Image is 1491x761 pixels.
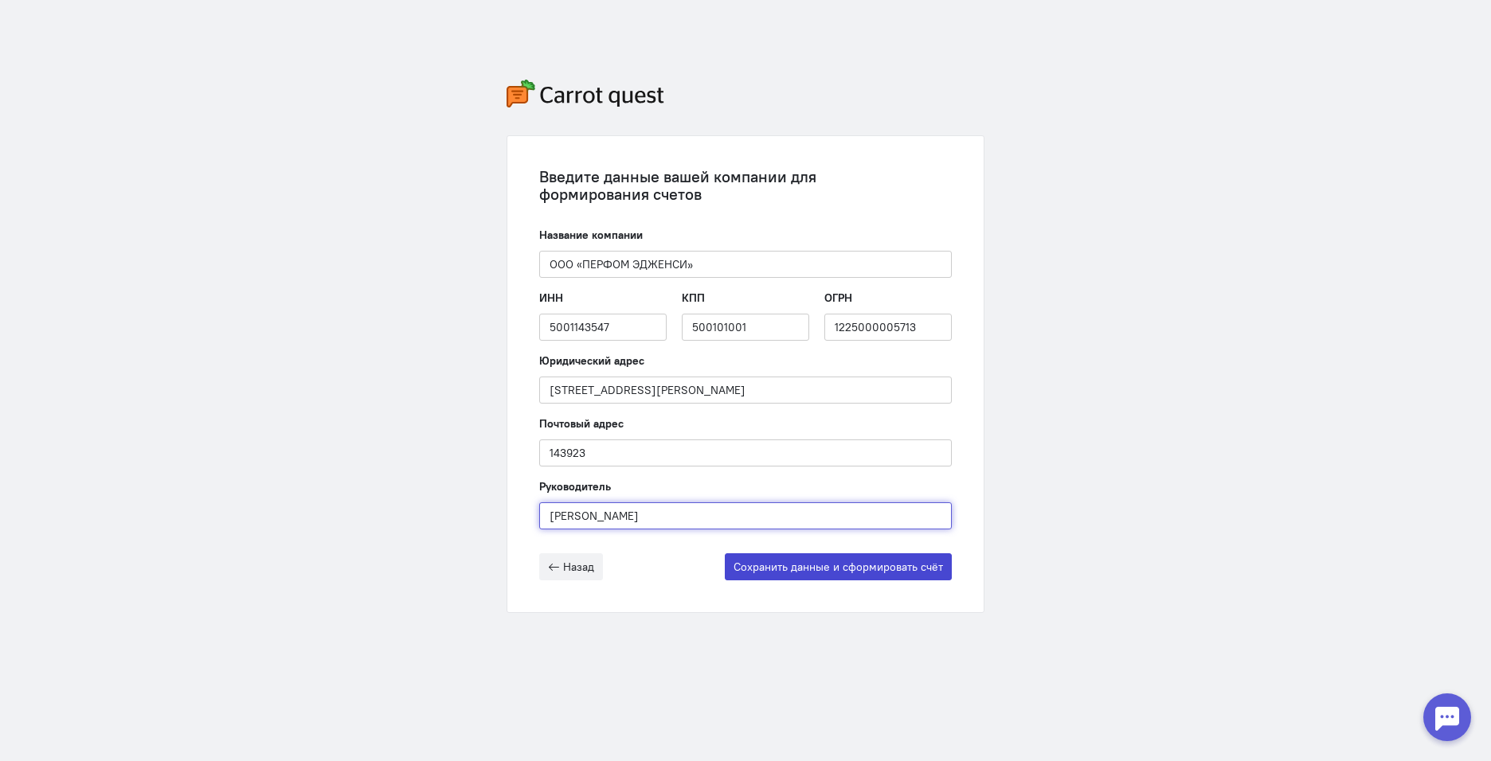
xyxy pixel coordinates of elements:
[539,439,952,466] input: Почтовый адрес компании
[539,416,624,431] label: Почтовый адрес
[539,168,952,203] div: Введите данные вашей компании для формирования счетов
[539,502,952,529] input: ФИО руководителя
[539,227,643,243] label: Название компании
[539,353,644,369] label: Юридический адрес
[682,290,705,306] label: КПП
[539,553,603,580] button: Назад
[725,553,952,580] button: Сохранить данные и сформировать счёт
[507,80,664,107] img: carrot-quest-logo.svg
[824,314,952,341] input: Если есть
[539,377,952,404] input: Юридический адрес компании
[563,560,594,574] span: Назад
[824,290,852,306] label: ОГРН
[539,251,952,278] input: Название компании, например «ООО “Огого“»
[539,478,611,494] label: Руководитель
[682,314,809,341] input: Если есть
[539,290,563,306] label: ИНН
[539,314,667,341] input: ИНН компании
